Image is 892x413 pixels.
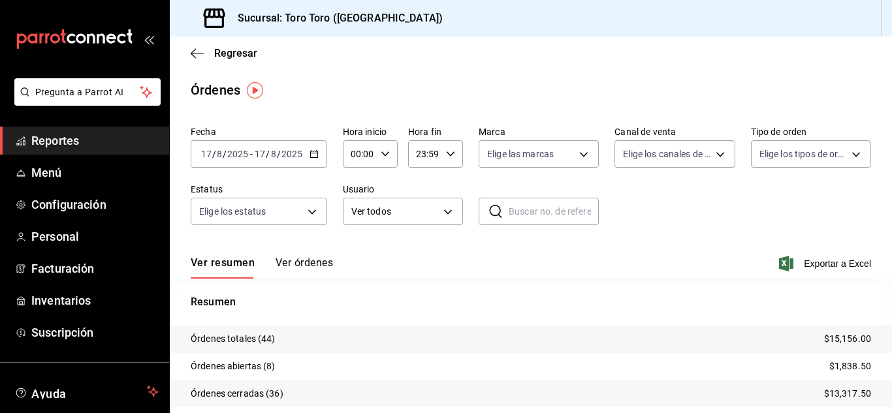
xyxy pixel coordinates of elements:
[31,196,159,213] span: Configuración
[191,185,327,194] label: Estatus
[281,149,303,159] input: ----
[14,78,161,106] button: Pregunta a Parrot AI
[227,10,443,26] h3: Sucursal: Toro Toro ([GEOGRAPHIC_DATA])
[614,127,735,136] label: Canal de venta
[824,332,871,346] p: $15,156.00
[191,359,276,373] p: Órdenes abiertas (8)
[216,149,223,159] input: --
[829,359,871,373] p: $1,838.50
[199,205,266,218] span: Elige los estatus
[250,149,253,159] span: -
[277,149,281,159] span: /
[31,384,142,399] span: Ayuda
[227,149,249,159] input: ----
[191,256,333,279] div: navigation tabs
[9,95,161,108] a: Pregunta a Parrot AI
[351,205,439,219] span: Ver todos
[509,198,599,224] input: Buscar no. de referencia
[759,147,847,161] span: Elige los tipos de orden
[191,294,871,310] p: Resumen
[408,127,463,136] label: Hora fin
[247,82,263,99] img: Tooltip marker
[343,127,398,136] label: Hora inicio
[782,256,871,271] button: Exportar a Excel
[144,34,154,44] button: open_drawer_menu
[270,149,277,159] input: --
[276,256,333,279] button: Ver órdenes
[191,256,255,279] button: Ver resumen
[623,147,710,161] span: Elige los canales de venta
[214,47,257,59] span: Regresar
[223,149,227,159] span: /
[31,324,159,341] span: Suscripción
[824,387,871,401] p: $13,317.50
[191,80,240,100] div: Órdenes
[343,185,463,194] label: Usuario
[266,149,270,159] span: /
[487,147,554,161] span: Elige las marcas
[31,132,159,149] span: Reportes
[31,260,159,277] span: Facturación
[191,332,276,346] p: Órdenes totales (44)
[35,85,140,99] span: Pregunta a Parrot AI
[31,292,159,309] span: Inventarios
[479,127,599,136] label: Marca
[254,149,266,159] input: --
[191,387,283,401] p: Órdenes cerradas (36)
[200,149,212,159] input: --
[751,127,871,136] label: Tipo de orden
[31,228,159,245] span: Personal
[212,149,216,159] span: /
[191,47,257,59] button: Regresar
[31,164,159,181] span: Menú
[191,127,327,136] label: Fecha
